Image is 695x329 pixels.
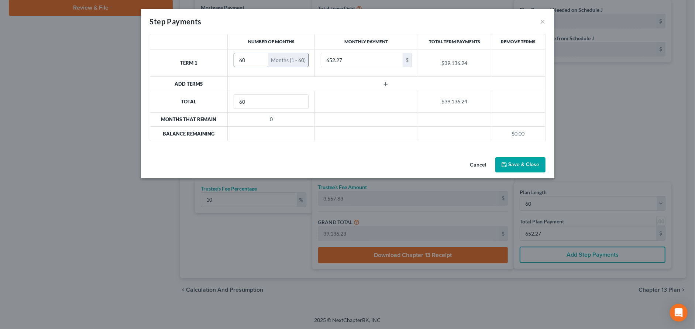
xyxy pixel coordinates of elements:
[495,157,546,173] button: Save & Close
[150,91,228,112] th: Total
[418,49,491,76] td: $39,136.24
[228,112,315,126] td: 0
[234,95,308,109] input: --
[540,17,546,26] button: ×
[418,34,491,49] th: Total Term Payments
[321,53,403,67] input: 0.00
[670,304,688,322] div: Open Intercom Messenger
[150,112,228,126] th: Months that Remain
[491,127,545,141] td: $0.00
[150,49,228,76] th: Term 1
[403,53,412,67] div: $
[150,77,228,91] th: Add Terms
[268,53,308,67] div: Months (1 - 60)
[228,34,315,49] th: Number of Months
[150,16,202,27] div: Step Payments
[150,127,228,141] th: Balance Remaining
[314,34,418,49] th: Monthly Payment
[234,53,268,67] input: --
[491,34,545,49] th: Remove Terms
[464,158,492,173] button: Cancel
[418,91,491,112] td: $39,136.24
